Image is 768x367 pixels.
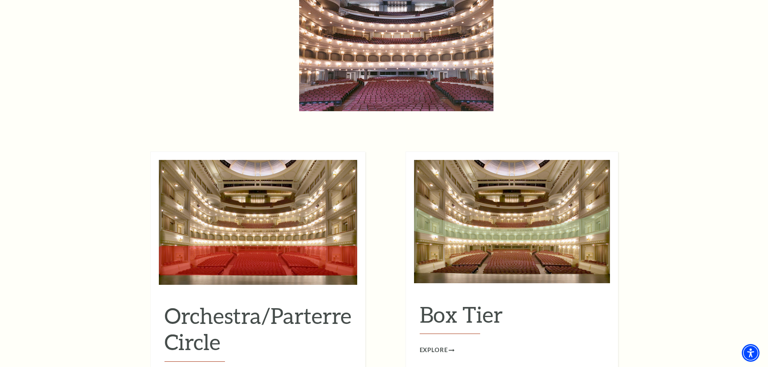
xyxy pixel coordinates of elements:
[420,301,604,334] h2: Box Tier
[414,160,610,283] img: Box Tier
[159,160,357,285] img: Orchestra/Parterre Circle
[742,344,760,362] div: Accessibility Menu
[164,303,352,362] h2: Orchestra/Parterre Circle
[420,345,454,355] a: Explore
[420,345,448,355] span: Explore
